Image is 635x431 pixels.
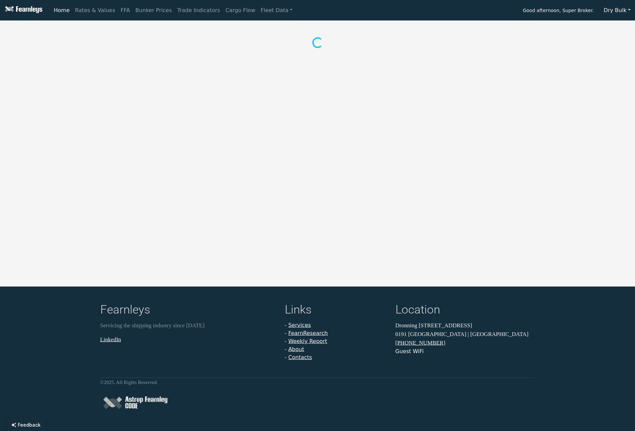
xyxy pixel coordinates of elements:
li: - [285,345,387,353]
h4: Links [285,303,387,319]
a: Weekly Report [288,338,327,344]
p: 0191 [GEOGRAPHIC_DATA] | [GEOGRAPHIC_DATA] [395,330,535,338]
span: Good afternoon, Super Broker. [523,5,594,17]
a: Cargo Flow [223,4,258,17]
li: - [285,329,387,337]
p: Servicing the shipping industry since [DATE] [100,321,277,330]
a: FFA [118,4,133,17]
a: Home [51,4,72,17]
img: Fearnleys Logo [3,6,42,14]
a: Trade Indicators [174,4,223,17]
small: © 2025 . All Rights Reserved. [100,380,158,385]
a: LinkedIn [100,336,121,342]
li: - [285,321,387,329]
p: Dronning [STREET_ADDRESS] [395,321,535,330]
a: [PHONE_NUMBER] [395,340,445,346]
a: Bunker Prices [133,4,174,17]
a: Rates & Values [72,4,118,17]
a: Contacts [288,354,312,361]
a: Fleet Data [258,4,295,17]
h4: Fearnleys [100,303,277,319]
li: - [285,353,387,362]
a: FearnResearch [288,330,328,336]
a: About [288,346,304,352]
h4: Location [395,303,535,319]
a: Services [288,322,311,328]
li: - [285,337,387,345]
button: Guest WiFi [395,347,424,355]
button: Dry Bulk [599,4,635,17]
